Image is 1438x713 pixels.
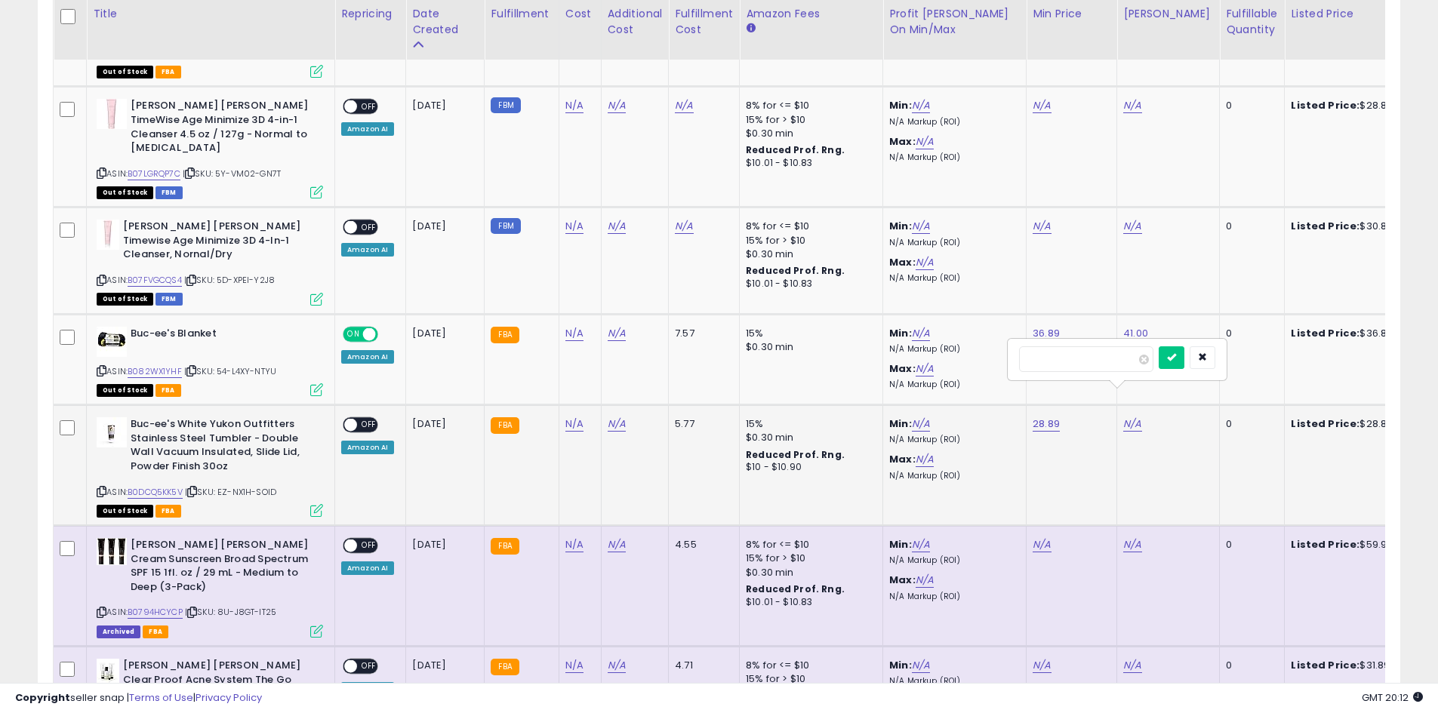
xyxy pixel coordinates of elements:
a: N/A [565,537,584,552]
a: N/A [1123,537,1141,552]
div: 15% [746,327,871,340]
img: 41p07vF0VAL._SL40_.jpg [97,538,127,565]
span: ON [344,327,363,340]
b: [PERSON_NAME] [PERSON_NAME] TimeWise Age Minimize 3D 4-in-1 Cleanser 4.5 oz / 127g - Normal to [M... [131,99,314,158]
a: 36.89 [1033,326,1060,341]
div: [DATE] [412,659,473,672]
div: Fulfillment [491,6,552,22]
div: Title [93,6,328,22]
img: 31wLx6UOobL._SL40_.jpg [97,99,127,129]
b: Listed Price: [1291,98,1359,112]
small: FBA [491,327,519,343]
a: N/A [608,658,626,673]
a: B0DCQ5KK5V [128,486,183,499]
div: 15% for > $10 [746,552,871,565]
div: 0 [1226,538,1273,552]
div: 0 [1226,327,1273,340]
div: 8% for <= $10 [746,99,871,112]
a: N/A [912,219,930,234]
p: N/A Markup (ROI) [889,238,1015,248]
div: Amazon AI [341,243,394,257]
a: N/A [608,416,626,432]
span: | SKU: EZ-NX1H-SOID [185,486,276,498]
a: N/A [1123,219,1141,234]
a: B07FVGCQS4 [128,274,182,287]
img: 3154ER-0UnL._SL40_.jpg [97,417,127,447]
div: Additional Cost [608,6,663,38]
span: FBA [156,384,181,397]
b: Max: [889,361,916,376]
div: $31.89 [1291,659,1416,672]
a: N/A [675,219,693,234]
a: B07LGRQP7C [128,167,180,180]
a: N/A [1123,98,1141,113]
a: N/A [565,326,584,341]
strong: Copyright [15,690,70,705]
div: 4.55 [675,538,728,552]
div: $0.30 min [746,566,871,579]
a: 41.00 [1123,326,1148,341]
b: Max: [889,573,916,587]
span: FBM [156,186,183,199]
b: Reduced Prof. Rng. [746,582,845,595]
span: OFF [357,221,381,234]
div: 15% [746,417,871,431]
div: 8% for <= $10 [746,659,871,672]
span: OFF [357,539,381,552]
a: N/A [916,361,934,376]
p: N/A Markup (ROI) [889,380,1015,390]
b: Min: [889,658,912,672]
p: N/A Markup (ROI) [889,471,1015,481]
a: N/A [916,134,934,149]
b: Reduced Prof. Rng. [746,143,845,156]
span: | SKU: 5Y-VM02-GN7T [183,167,281,180]
span: FBA [156,505,181,518]
div: Date Created [412,6,478,38]
div: 4.71 [675,659,728,672]
b: Min: [889,416,912,431]
div: 0 [1226,417,1273,431]
a: N/A [912,416,930,432]
a: N/A [565,658,584,673]
b: Listed Price: [1291,326,1359,340]
img: 31e1tiDrJeL._SL40_.jpg [97,659,119,689]
div: 7.57 [675,327,728,340]
a: B082WX1YHF [128,365,182,378]
div: [DATE] [412,538,473,552]
a: N/A [608,98,626,113]
a: N/A [912,326,930,341]
a: N/A [675,98,693,113]
p: N/A Markup (ROI) [889,344,1015,355]
div: $10.01 - $10.83 [746,278,871,290]
b: Min: [889,537,912,552]
div: Amazon AI [341,561,394,575]
p: N/A Markup (ROI) [889,117,1015,128]
div: Amazon AI [341,441,394,454]
div: [DATE] [412,220,473,233]
span: FBA [156,66,181,78]
a: N/A [912,658,930,673]
div: ASIN: [97,327,323,395]
b: Reduced Prof. Rng. [746,448,845,461]
div: $10.01 - $10.83 [746,596,871,609]
b: Min: [889,219,912,233]
div: Profit [PERSON_NAME] on Min/Max [889,6,1020,38]
a: 28.89 [1033,416,1060,432]
div: $10.01 - $10.83 [746,157,871,170]
img: 41DQD7NoDIL._SL40_.jpg [97,327,127,357]
div: Amazon AI [341,350,394,364]
div: Amazon AI [341,122,394,136]
small: FBM [491,97,520,113]
small: FBM [491,218,520,234]
span: All listings that are currently out of stock and unavailable for purchase on Amazon [97,384,153,397]
a: N/A [912,98,930,113]
b: Listed Price: [1291,416,1359,431]
div: $0.30 min [746,127,871,140]
div: [DATE] [412,99,473,112]
span: 2025-08-16 20:12 GMT [1362,690,1423,705]
span: FBM [156,293,183,306]
span: All listings that are currently out of stock and unavailable for purchase on Amazon [97,66,153,78]
div: 8% for <= $10 [746,220,871,233]
div: $36.89 [1291,327,1416,340]
b: Reduced Prof. Rng. [746,264,845,277]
